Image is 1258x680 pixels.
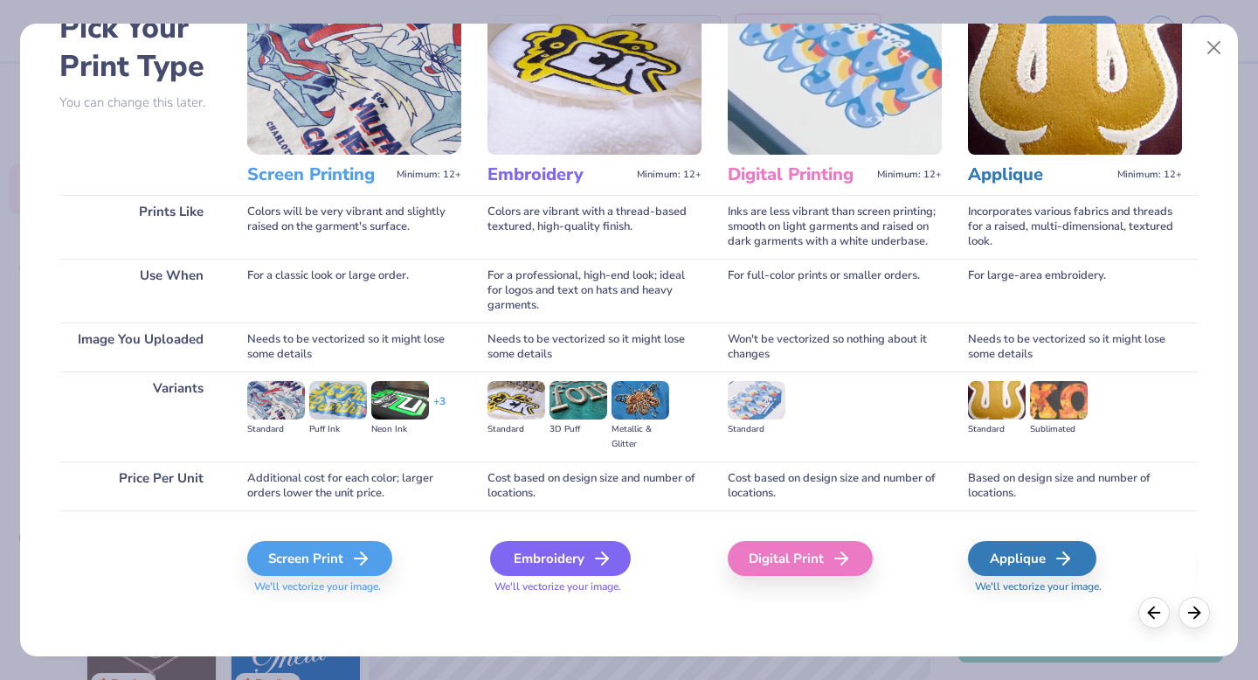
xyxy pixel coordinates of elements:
[397,169,461,181] span: Minimum: 12+
[728,541,873,576] div: Digital Print
[59,195,221,259] div: Prints Like
[490,541,631,576] div: Embroidery
[728,323,942,371] div: Won't be vectorized so nothing about it changes
[637,169,702,181] span: Minimum: 12+
[1030,422,1088,437] div: Sublimated
[728,461,942,510] div: Cost based on design size and number of locations.
[433,394,446,424] div: + 3
[59,371,221,461] div: Variants
[247,461,461,510] div: Additional cost for each color; larger orders lower the unit price.
[487,579,702,594] span: We'll vectorize your image.
[728,195,942,259] div: Inks are less vibrant than screen printing; smooth on light garments and raised on dark garments ...
[968,323,1182,371] div: Needs to be vectorized so it might lose some details
[1117,169,1182,181] span: Minimum: 12+
[968,579,1182,594] span: We'll vectorize your image.
[487,259,702,323] div: For a professional, high-end look; ideal for logos and text on hats and heavy garments.
[728,381,785,420] img: Standard
[247,163,390,186] h3: Screen Printing
[487,195,702,259] div: Colors are vibrant with a thread-based textured, high-quality finish.
[728,422,785,437] div: Standard
[1030,381,1088,420] img: Sublimated
[59,323,221,371] div: Image You Uploaded
[59,461,221,510] div: Price Per Unit
[247,381,305,420] img: Standard
[59,95,221,110] p: You can change this later.
[59,9,221,86] h2: Pick Your Print Type
[968,381,1026,420] img: Standard
[612,422,669,452] div: Metallic & Glitter
[968,422,1026,437] div: Standard
[487,422,545,437] div: Standard
[247,541,392,576] div: Screen Print
[728,259,942,323] div: For full-color prints or smaller orders.
[612,381,669,420] img: Metallic & Glitter
[309,422,367,437] div: Puff Ink
[877,169,942,181] span: Minimum: 12+
[550,381,607,420] img: 3D Puff
[968,259,1182,323] div: For large-area embroidery.
[487,381,545,420] img: Standard
[550,422,607,437] div: 3D Puff
[247,259,461,323] div: For a classic look or large order.
[968,163,1110,186] h3: Applique
[247,195,461,259] div: Colors will be very vibrant and slightly raised on the garment's surface.
[247,422,305,437] div: Standard
[968,541,1096,576] div: Applique
[728,163,870,186] h3: Digital Printing
[247,323,461,371] div: Needs to be vectorized so it might lose some details
[59,259,221,323] div: Use When
[371,381,429,420] img: Neon Ink
[487,461,702,510] div: Cost based on design size and number of locations.
[487,323,702,371] div: Needs to be vectorized so it might lose some details
[487,163,630,186] h3: Embroidery
[968,461,1182,510] div: Based on design size and number of locations.
[309,381,367,420] img: Puff Ink
[968,195,1182,259] div: Incorporates various fabrics and threads for a raised, multi-dimensional, textured look.
[1198,31,1231,65] button: Close
[371,422,429,437] div: Neon Ink
[247,579,461,594] span: We'll vectorize your image.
